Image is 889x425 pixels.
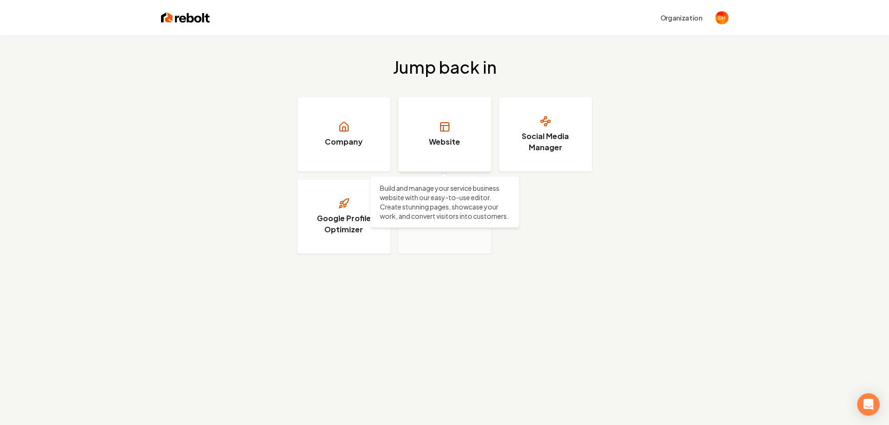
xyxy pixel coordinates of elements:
[161,11,210,24] img: Rebolt Logo
[380,183,510,221] p: Build and manage your service business website with our easy-to-use editor. Create stunning pages...
[398,97,491,172] a: Website
[325,136,363,147] h3: Company
[715,11,728,24] img: david haley
[511,131,581,153] h3: Social Media Manager
[655,9,708,26] button: Organization
[857,393,880,416] div: Open Intercom Messenger
[297,179,391,254] a: Google Profile Optimizer
[429,136,460,147] h3: Website
[499,97,592,172] a: Social Media Manager
[393,58,497,77] h2: Jump back in
[715,11,728,24] button: Open user button
[309,213,379,235] h3: Google Profile Optimizer
[297,97,391,172] a: Company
